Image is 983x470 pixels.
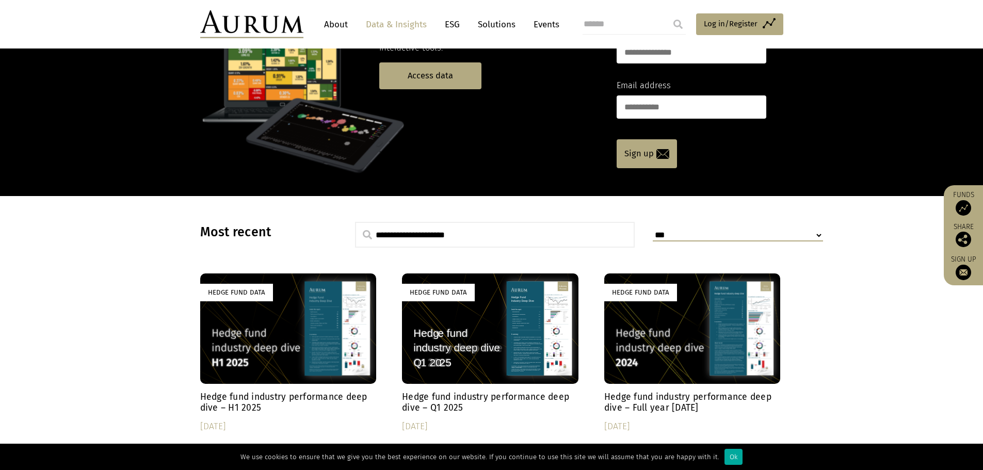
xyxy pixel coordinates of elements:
[656,149,669,159] img: email-icon
[956,200,971,216] img: Access Funds
[617,79,671,92] label: Email address
[956,232,971,247] img: Share this post
[956,265,971,280] img: Sign up to our newsletter
[200,419,377,434] div: [DATE]
[949,255,978,280] a: Sign up
[528,15,559,34] a: Events
[363,230,372,239] img: search.svg
[402,419,578,434] div: [DATE]
[200,284,273,301] div: Hedge Fund Data
[361,15,432,34] a: Data & Insights
[604,284,677,301] div: Hedge Fund Data
[949,223,978,247] div: Share
[724,449,743,465] div: Ok
[379,62,481,89] a: Access data
[604,419,781,434] div: [DATE]
[668,14,688,35] input: Submit
[200,224,329,240] h3: Most recent
[440,15,465,34] a: ESG
[604,392,781,413] h4: Hedge fund industry performance deep dive – Full year [DATE]
[319,15,353,34] a: About
[200,392,377,413] h4: Hedge fund industry performance deep dive – H1 2025
[617,139,677,168] a: Sign up
[402,392,578,413] h4: Hedge fund industry performance deep dive – Q1 2025
[402,284,475,301] div: Hedge Fund Data
[696,13,783,35] a: Log in/Register
[473,15,521,34] a: Solutions
[949,190,978,216] a: Funds
[704,18,758,30] span: Log in/Register
[200,10,303,38] img: Aurum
